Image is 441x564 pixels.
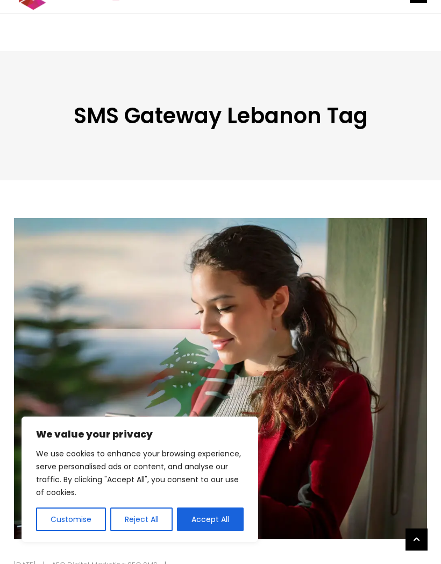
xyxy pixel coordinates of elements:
[110,507,173,531] button: Reject All
[177,507,244,531] button: Accept All
[14,218,427,539] img: SMS Lebanon 2025
[14,103,427,129] h3: SMS Gateway Lebanon Tag
[36,507,106,531] button: Customise
[36,428,244,441] p: We value your privacy
[406,528,428,551] a: link
[36,447,244,499] p: We use cookies to enhance your browsing experience, serve personalised ads or content, and analys...
[22,417,258,542] div: We value your privacy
